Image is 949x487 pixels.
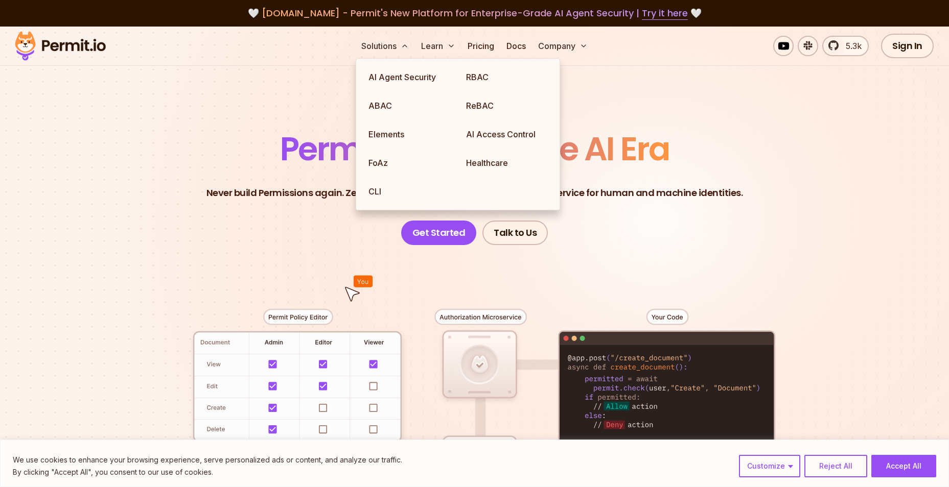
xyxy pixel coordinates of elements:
a: Pricing [464,36,498,56]
a: 5.3k [822,36,869,56]
a: Docs [502,36,530,56]
a: AI Agent Security [360,63,458,91]
a: Try it here [642,7,688,20]
button: Learn [417,36,459,56]
button: Reject All [804,455,867,477]
a: FoAz [360,149,458,177]
button: Customize [739,455,800,477]
p: We use cookies to enhance your browsing experience, serve personalized ads or content, and analyz... [13,454,402,466]
p: Never build Permissions again. Zero-latency fine-grained authorization as a service for human and... [206,186,743,200]
span: [DOMAIN_NAME] - Permit's New Platform for Enterprise-Grade AI Agent Security | [262,7,688,19]
button: Accept All [871,455,936,477]
a: Elements [360,120,458,149]
a: AI Access Control [458,120,555,149]
a: Sign In [881,34,934,58]
a: Get Started [401,221,477,245]
span: 5.3k [840,40,862,52]
button: Company [534,36,592,56]
a: RBAC [458,63,555,91]
p: By clicking "Accept All", you consent to our use of cookies. [13,466,402,478]
a: ReBAC [458,91,555,120]
button: Solutions [357,36,413,56]
a: Healthcare [458,149,555,177]
img: Permit logo [10,29,110,63]
a: ABAC [360,91,458,120]
span: Permissions for The AI Era [280,126,669,172]
a: Talk to Us [482,221,548,245]
div: 🤍 🤍 [25,6,924,20]
a: CLI [360,177,458,206]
